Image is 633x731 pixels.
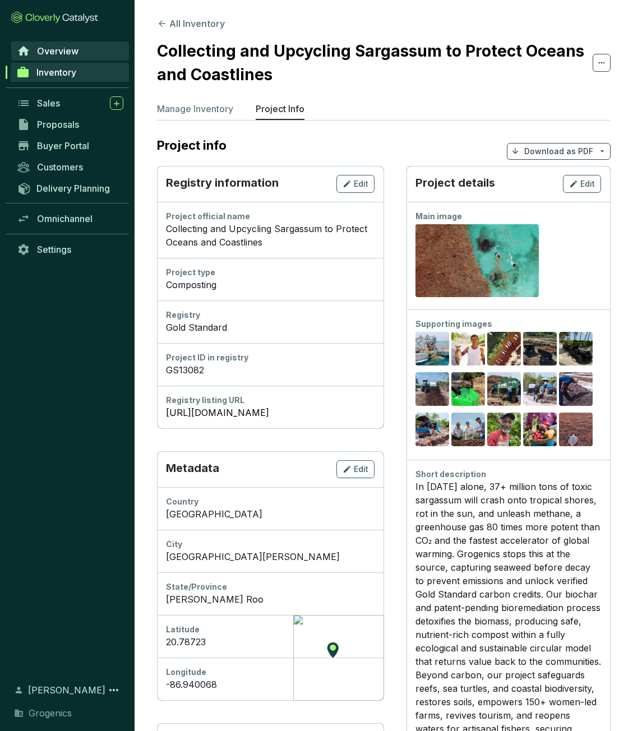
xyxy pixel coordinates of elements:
[256,102,304,115] p: Project Info
[157,17,225,30] button: All Inventory
[157,39,593,86] h2: Collecting and Upcycling Sargassum to Protect Oceans and Coastlines
[166,539,375,550] div: City
[11,41,129,61] a: Overview
[11,179,129,197] a: Delivery Planning
[11,63,129,82] a: Inventory
[166,460,219,478] p: Metadata
[166,667,375,678] div: Longitude
[36,67,76,78] span: Inventory
[354,464,368,475] span: Edit
[336,175,375,193] button: Edit
[563,175,601,193] button: Edit
[336,460,375,478] button: Edit
[28,683,105,697] span: [PERSON_NAME]
[166,624,375,635] div: Latitude
[37,119,79,130] span: Proposals
[524,146,593,157] p: Download as PDF
[37,213,93,224] span: Omnichannel
[166,581,375,593] div: State/Province
[166,496,375,507] div: Country
[580,178,595,189] span: Edit
[157,138,238,152] h2: Project info
[11,240,129,259] a: Settings
[166,309,375,321] div: Registry
[166,363,375,377] div: GS13082
[11,209,129,228] a: Omnichannel
[11,136,129,155] a: Buyer Portal
[11,158,129,177] a: Customers
[354,178,368,189] span: Edit
[415,469,602,480] div: Short description
[166,593,375,606] div: [PERSON_NAME] Roo
[166,267,375,278] div: Project type
[11,94,129,113] a: Sales
[11,115,129,134] a: Proposals
[37,45,78,57] span: Overview
[37,98,60,109] span: Sales
[166,321,375,334] div: Gold Standard
[166,175,279,193] p: Registry information
[157,102,233,115] p: Manage Inventory
[166,550,375,563] div: [GEOGRAPHIC_DATA][PERSON_NAME]
[166,352,375,363] div: Project ID in registry
[36,183,110,194] span: Delivery Planning
[415,318,602,330] div: Supporting images
[166,635,375,649] div: 20.78723
[166,406,375,419] a: [URL][DOMAIN_NAME]
[166,211,375,222] div: Project official name
[37,161,83,173] span: Customers
[37,140,89,151] span: Buyer Portal
[166,278,375,292] div: Composting
[166,678,375,691] div: -86.940068
[166,222,375,249] div: Collecting and Upcycling Sargassum to Protect Oceans and Coastlines
[415,211,602,222] div: Main image
[415,175,495,193] p: Project details
[166,395,375,406] div: Registry listing URL
[29,706,72,720] span: Grogenics
[37,244,71,255] span: Settings
[166,507,375,521] div: [GEOGRAPHIC_DATA]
